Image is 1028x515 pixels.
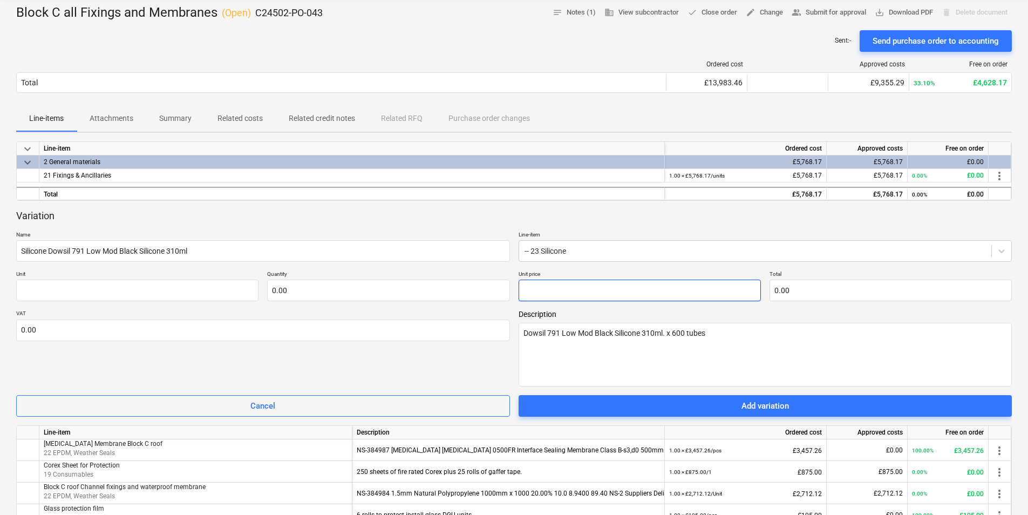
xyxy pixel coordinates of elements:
div: Approved costs [833,60,905,68]
p: Line-items [29,113,64,124]
small: 100.00% [912,448,934,453]
button: View subcontractor [600,4,683,21]
div: £0.00 [912,155,984,169]
div: Approved costs [827,426,908,439]
span: 22 EPDM, Weather Seals [44,450,115,457]
span: people_alt [792,8,801,17]
p: Sent : - [835,36,851,45]
span: View subcontractor [604,6,679,19]
div: £3,457.26 [669,439,822,462]
div: Total [21,78,38,87]
div: £2,712.12 [669,483,822,505]
span: edit [746,8,755,17]
button: Close order [683,4,741,21]
div: Send purchase order to accounting [873,34,999,48]
span: Notes (1) [553,6,596,19]
button: Add variation [519,395,1012,417]
span: Glass protection film [44,505,104,512]
button: Change [741,4,787,21]
p: Attachments [90,113,133,124]
div: Ordered cost [671,60,743,68]
span: more_vert [993,170,1006,182]
div: £3,457.26 [912,439,984,462]
div: NS-384987 Obex Cortex 0500FR Interface Sealing Membrane Class B-s3,d0 500mm x 20Mtr Quantity 20.0... [357,439,660,461]
span: business [604,8,614,17]
p: ( Open ) [222,6,251,19]
div: £13,983.46 [671,78,743,87]
small: 0.00% [912,173,927,179]
div: Approved costs [827,142,908,155]
div: £5,768.17 [831,155,903,169]
div: £0.00 [912,169,984,182]
p: Summary [159,113,192,124]
span: keyboard_arrow_down [21,143,34,155]
div: £5,768.17 [831,188,903,201]
p: C24502-PO-043 [255,6,323,19]
button: Download PDF [870,4,937,21]
small: 1.00 × £875.00 / 1 [669,469,712,475]
div: £5,768.17 [669,169,822,182]
button: Submit for approval [787,4,870,21]
div: Free on order [908,426,989,439]
p: VAT [16,310,510,319]
span: notes [553,8,562,17]
span: 22 EPDM, Weather Seals [44,493,115,500]
span: Change [746,6,783,19]
span: Cortex Membrane Block C roof [44,440,162,448]
small: 1.00 × £2,712.12 / Unit [669,491,722,497]
div: £875.00 [831,461,903,483]
span: Corex Sheet for Protection [44,462,120,469]
span: keyboard_arrow_down [21,156,34,169]
div: £4,628.17 [914,78,1007,87]
span: 21 Fixings & Ancillaries [44,172,111,179]
button: Send purchase order to accounting [860,30,1012,52]
p: Unit [16,270,258,280]
div: Line-item [39,142,665,155]
small: 0.00% [912,192,927,198]
span: Download PDF [875,6,933,19]
div: Block C all Fixings and Membranes [16,4,323,22]
div: Add variation [741,399,789,413]
p: Unit price [519,270,761,280]
span: save_alt [875,8,884,17]
div: Line-item [39,426,352,439]
div: £5,768.17 [831,169,903,182]
div: £5,768.17 [669,155,822,169]
span: done [687,8,697,17]
span: 19 Consumables [44,471,93,479]
p: Name [16,231,510,240]
span: Block C roof Channel fixings and waterproof membrane [44,483,206,491]
div: £0.00 [831,439,903,461]
textarea: Dowsil 791 Low Mod Black Silicone 310ml. x 600 tubes [519,323,1012,387]
div: £5,768.17 [669,188,822,201]
p: Quantity [267,270,509,280]
small: 1.00 × £5,768.17 / units [669,173,725,179]
div: £0.00 [912,483,984,505]
small: 0.00% [912,469,927,475]
span: more_vert [993,444,1006,457]
small: 0.00% [912,491,927,497]
div: £0.00 [912,188,984,201]
p: Variation [16,209,55,222]
small: 33.10% [914,79,935,87]
div: Total [39,187,665,200]
p: Line-item [519,231,1012,240]
span: Close order [687,6,737,19]
button: Notes (1) [548,4,600,21]
div: Ordered cost [665,142,827,155]
button: Cancel [16,395,510,417]
div: £2,712.12 [831,483,903,504]
div: Description [352,426,665,439]
span: Submit for approval [792,6,866,19]
div: £0.00 [912,461,984,483]
p: Total [770,270,1012,280]
p: Related costs [217,113,263,124]
div: Ordered cost [665,426,827,439]
div: NS-384984 1.5mm Natural Polypropylene 1000mm x 1000 20.00% 10.0 8.9400 89.40 NS-2 Suppliers Deliv... [357,483,660,504]
div: Free on order [914,60,1007,68]
div: 250 sheets of fire rated Corex plus 25 rolls of gaffer tape. [357,461,660,483]
div: Cancel [250,399,275,413]
iframe: Chat Widget [974,463,1028,515]
div: £9,355.29 [833,78,904,87]
p: Related credit notes [289,113,355,124]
